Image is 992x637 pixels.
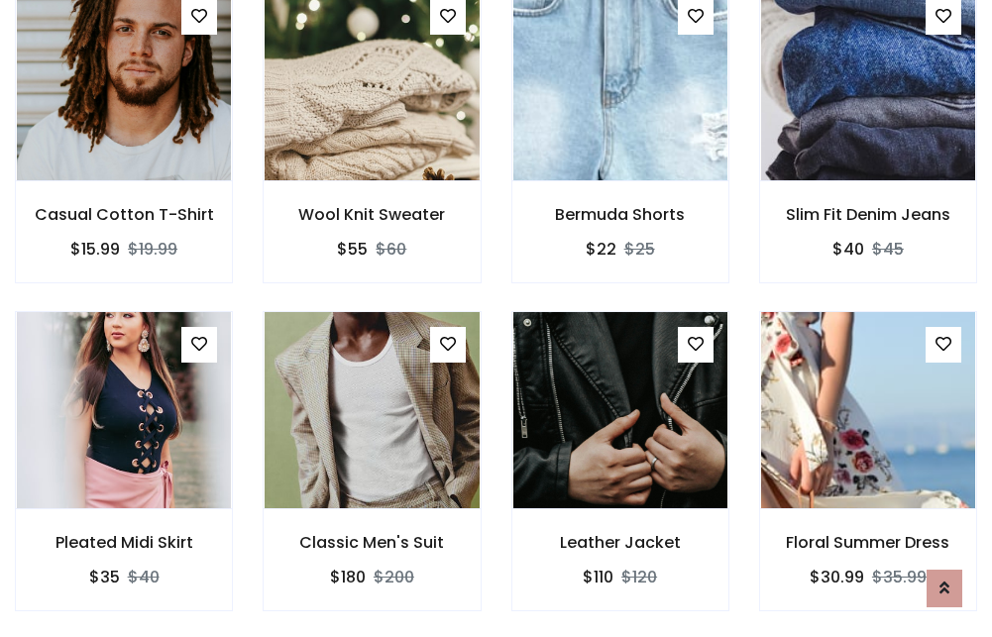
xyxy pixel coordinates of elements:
h6: $35 [89,568,120,586]
h6: Bermuda Shorts [512,205,728,224]
h6: Classic Men's Suit [264,533,480,552]
del: $35.99 [872,566,927,588]
del: $25 [624,238,655,261]
h6: Casual Cotton T-Shirt [16,205,232,224]
h6: $180 [330,568,366,586]
h6: Wool Knit Sweater [264,205,480,224]
h6: $15.99 [70,240,120,259]
del: $45 [872,238,904,261]
h6: $55 [337,240,368,259]
del: $200 [374,566,414,588]
h6: Pleated Midi Skirt [16,533,232,552]
h6: $22 [586,240,616,259]
h6: Floral Summer Dress [760,533,976,552]
h6: $110 [583,568,613,586]
h6: $40 [832,240,864,259]
del: $60 [376,238,406,261]
h6: Leather Jacket [512,533,728,552]
del: $40 [128,566,160,588]
del: $120 [621,566,657,588]
h6: $30.99 [810,568,864,586]
h6: Slim Fit Denim Jeans [760,205,976,224]
del: $19.99 [128,238,177,261]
